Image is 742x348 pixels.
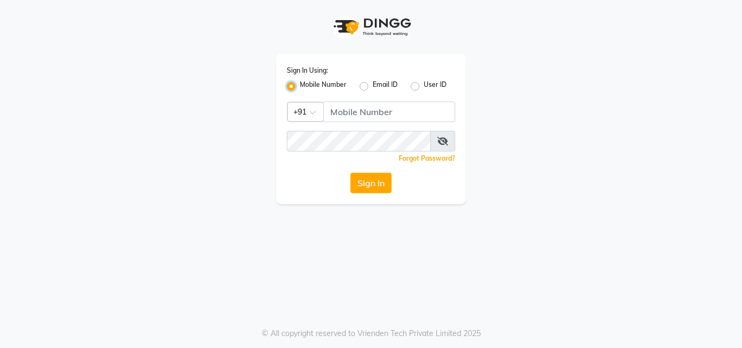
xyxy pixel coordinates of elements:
[399,154,455,162] a: Forgot Password?
[287,131,431,151] input: Username
[373,80,398,93] label: Email ID
[424,80,447,93] label: User ID
[300,80,347,93] label: Mobile Number
[287,66,328,75] label: Sign In Using:
[323,102,455,122] input: Username
[350,173,392,193] button: Sign In
[328,11,414,43] img: logo1.svg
